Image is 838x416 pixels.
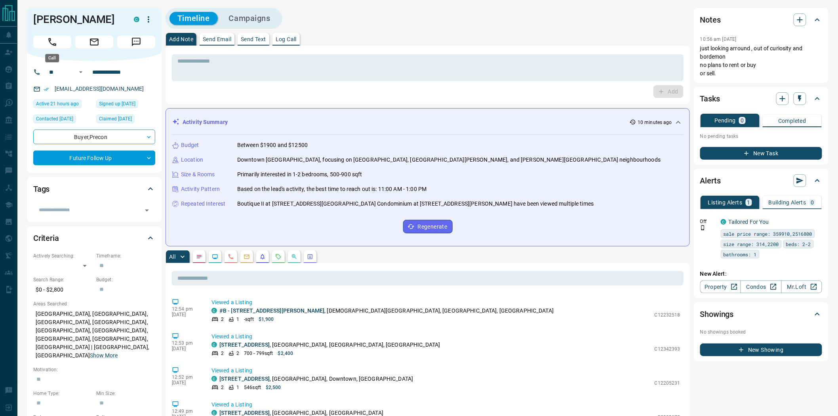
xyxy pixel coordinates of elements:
a: [EMAIL_ADDRESS][DOMAIN_NAME] [55,86,144,92]
span: bathrooms: 1 [724,250,757,258]
span: size range: 314,2200 [724,240,779,248]
a: [STREET_ADDRESS] [219,376,270,382]
a: Property [700,281,741,293]
p: Viewed a Listing [211,401,680,409]
span: Claimed [DATE] [99,115,132,123]
p: 2 [221,350,224,357]
p: Viewed a Listing [211,298,680,307]
svg: Notes [196,254,202,260]
p: Activity Pattern [181,185,220,193]
p: Areas Searched: [33,300,155,307]
span: Email [75,36,113,48]
div: Wed Aug 13 2025 [33,99,92,111]
svg: Email Verified [44,86,49,92]
p: Off [700,218,716,225]
svg: Requests [275,254,282,260]
button: Open [76,67,86,77]
p: Timeframe: [96,252,155,260]
div: condos.ca [211,376,217,382]
div: Fri Apr 18 2025 [33,114,92,126]
span: sale price range: 359910,2516800 [724,230,812,238]
p: 2 [221,384,224,391]
p: Search Range: [33,276,92,283]
div: Future Follow Up [33,151,155,165]
p: Boutique II at [STREET_ADDRESS][GEOGRAPHIC_DATA] Condominium at [STREET_ADDRESS][PERSON_NAME] hav... [237,200,594,208]
p: Actively Searching: [33,252,92,260]
p: 0 [811,200,814,205]
div: Tasks [700,89,822,108]
p: [DATE] [172,380,200,385]
button: Show More [90,351,118,360]
p: Send Email [203,36,231,42]
p: 546 sqft [244,384,261,391]
button: Open [141,205,152,216]
p: Completed [778,118,806,124]
p: [GEOGRAPHIC_DATA], [GEOGRAPHIC_DATA], [GEOGRAPHIC_DATA], [GEOGRAPHIC_DATA], [GEOGRAPHIC_DATA], [G... [33,307,155,362]
h2: Criteria [33,232,59,244]
a: Tailored For You [729,219,769,225]
div: Buyer , Precon [33,130,155,144]
svg: Agent Actions [307,254,313,260]
p: [DATE] [172,346,200,351]
svg: Push Notification Only [700,225,706,231]
div: Criteria [33,229,155,248]
p: Budget: [96,276,155,283]
p: 1 [236,316,239,323]
p: Building Alerts [769,200,806,205]
svg: Lead Browsing Activity [212,254,218,260]
h2: Tags [33,183,50,195]
p: Primarily interested in 1-2 bedrooms, 500-900 sqft [237,170,362,179]
button: New Task [700,147,822,160]
p: 2 [221,316,224,323]
a: Mr.Loft [781,281,822,293]
button: Timeline [170,12,218,25]
p: Size & Rooms [181,170,215,179]
h2: Alerts [700,174,721,187]
p: , [DEMOGRAPHIC_DATA][GEOGRAPHIC_DATA], [GEOGRAPHIC_DATA], [GEOGRAPHIC_DATA] [219,307,554,315]
div: condos.ca [134,17,139,22]
div: Activity Summary10 minutes ago [172,115,683,130]
span: Signed up [DATE] [99,100,135,108]
p: 12:54 pm [172,306,200,312]
p: Repeated Interest [181,200,225,208]
p: Log Call [276,36,297,42]
a: [STREET_ADDRESS] [219,410,270,416]
a: [STREET_ADDRESS] [219,342,270,348]
p: C12205231 [655,380,680,387]
svg: Opportunities [291,254,297,260]
span: Call [33,36,71,48]
p: 10 minutes ago [638,119,672,126]
p: 1 [236,384,239,391]
button: New Showing [700,343,822,356]
div: Notes [700,10,822,29]
svg: Calls [228,254,234,260]
p: Viewed a Listing [211,332,680,341]
div: Alerts [700,171,822,190]
h2: Showings [700,308,734,321]
span: Active 21 hours ago [36,100,79,108]
svg: Emails [244,254,250,260]
span: Contacted [DATE] [36,115,73,123]
p: 700 - 799 sqft [244,350,273,357]
p: just looking arround , out of curiosity and bordemon no plans to rent or buy or sell. [700,44,822,78]
p: Add Note [169,36,193,42]
div: condos.ca [211,308,217,313]
p: - sqft [244,316,254,323]
svg: Listing Alerts [259,254,266,260]
div: Tue Feb 04 2020 [96,99,155,111]
p: 12:53 pm [172,340,200,346]
h2: Tasks [700,92,720,105]
span: beds: 2-2 [786,240,811,248]
p: 12:52 pm [172,374,200,380]
p: Pending [714,118,736,123]
p: Location [181,156,203,164]
p: 0 [741,118,744,123]
a: #B - [STREET_ADDRESS][PERSON_NAME] [219,307,324,314]
p: New Alert: [700,270,822,278]
p: Based on the lead's activity, the best time to reach out is: 11:00 AM - 1:00 PM [237,185,427,193]
p: No pending tasks [700,130,822,142]
h1: [PERSON_NAME] [33,13,122,26]
p: , [GEOGRAPHIC_DATA], [GEOGRAPHIC_DATA], [GEOGRAPHIC_DATA] [219,341,440,349]
p: No showings booked [700,328,822,336]
p: $0 - $2,800 [33,283,92,296]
